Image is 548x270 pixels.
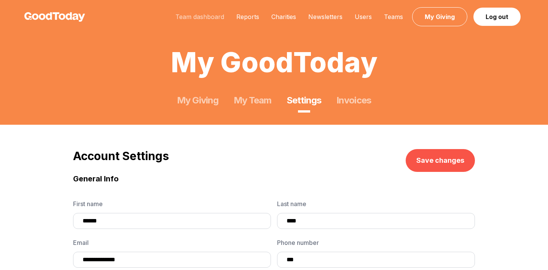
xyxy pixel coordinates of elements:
span: Last name [277,199,475,208]
a: Invoices [336,94,371,106]
input: Phone number [277,252,475,268]
h2: Account Settings [73,149,169,163]
a: My Giving [177,94,218,106]
input: First name [73,213,271,229]
img: GoodToday [24,12,85,22]
button: Save changes [406,149,475,172]
a: Teams [378,13,409,21]
span: First name [73,199,271,208]
input: Last name [277,213,475,229]
input: Email [73,252,271,268]
a: Team dashboard [169,13,230,21]
h3: General Info [73,173,475,184]
a: Charities [265,13,302,21]
a: Settings [287,94,321,106]
span: Phone number [277,238,475,247]
a: Reports [230,13,265,21]
a: My Team [234,94,271,106]
a: Newsletters [302,13,349,21]
a: My Giving [412,7,467,26]
a: Users [349,13,378,21]
span: Email [73,238,271,247]
a: Log out [473,8,521,26]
